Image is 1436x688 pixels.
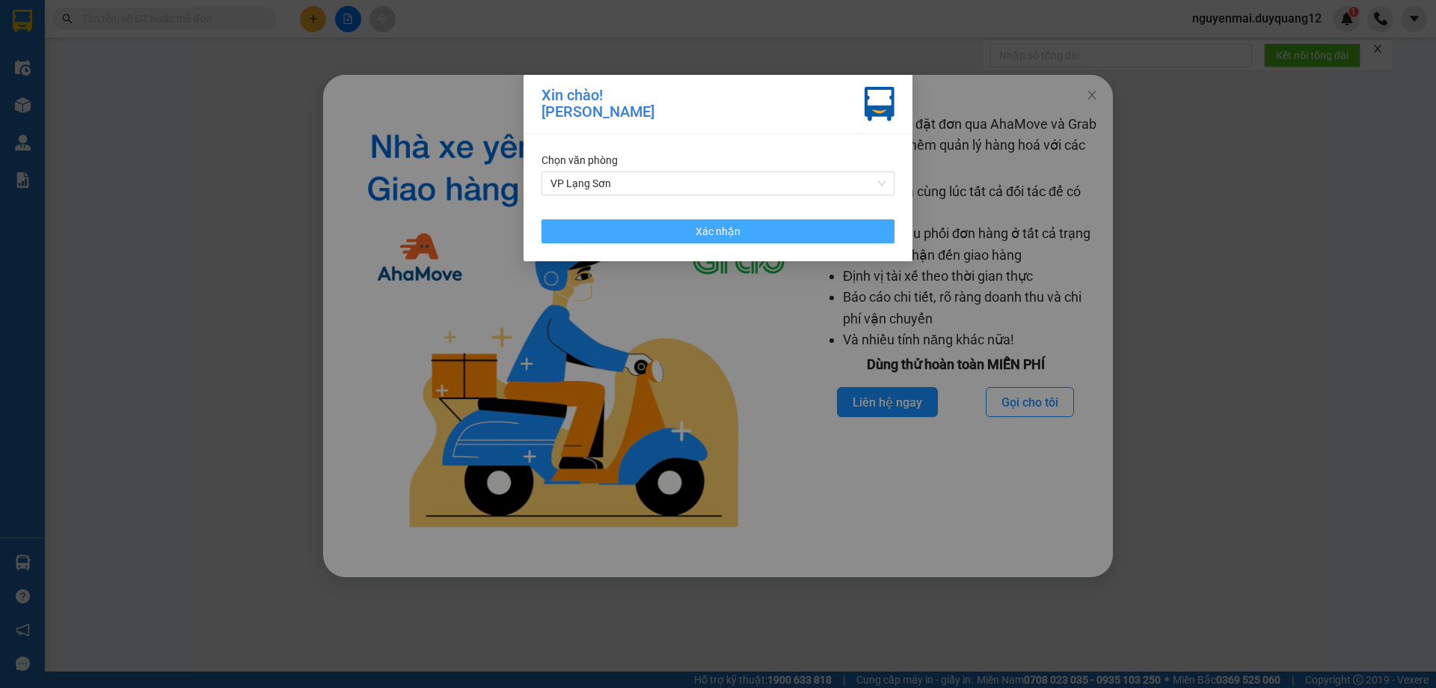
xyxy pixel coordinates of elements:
[541,152,895,168] div: Chọn văn phòng
[865,87,895,121] img: vxr-icon
[550,172,886,195] span: VP Lạng Sơn
[541,219,895,243] button: Xác nhận
[696,223,740,240] span: Xác nhận
[541,87,654,121] div: Xin chào! [PERSON_NAME]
